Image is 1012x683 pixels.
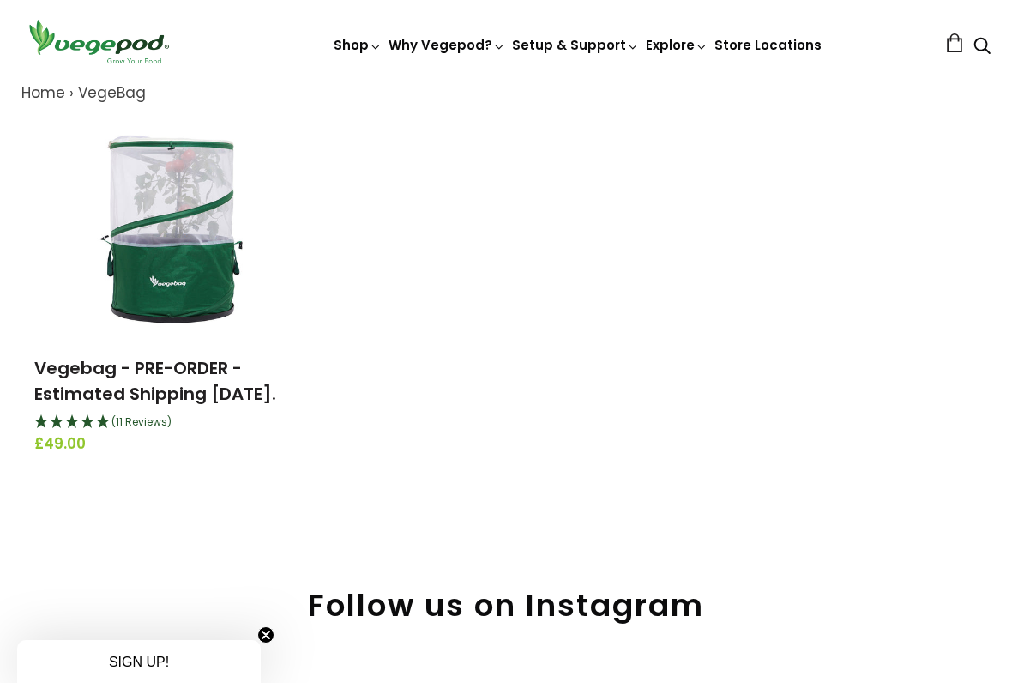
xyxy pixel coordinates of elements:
a: Home [21,82,65,103]
a: Explore [646,36,708,54]
a: Store Locations [714,36,822,54]
a: Vegebag - PRE-ORDER - Estimated Shipping [DATE]. [34,356,276,406]
span: › [69,82,74,103]
a: Setup & Support [512,36,639,54]
button: Close teaser [257,626,274,644]
img: Vegebag - PRE-ORDER - Estimated Shipping August 20th. [67,122,281,336]
a: Shop [334,36,382,54]
a: Why Vegepod? [389,36,505,54]
span: £49.00 [34,433,313,456]
img: Vegepod [21,17,176,66]
h2: Follow us on Instagram [21,587,991,624]
span: 4.91 Stars - 11 Reviews [111,414,172,429]
a: Search [973,39,991,57]
div: SIGN UP!Close teaser [17,640,261,683]
nav: breadcrumbs [21,82,991,105]
span: SIGN UP! [109,655,169,669]
a: VegeBag [78,82,146,103]
div: 4.91 Stars - 11 Reviews [34,412,313,434]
